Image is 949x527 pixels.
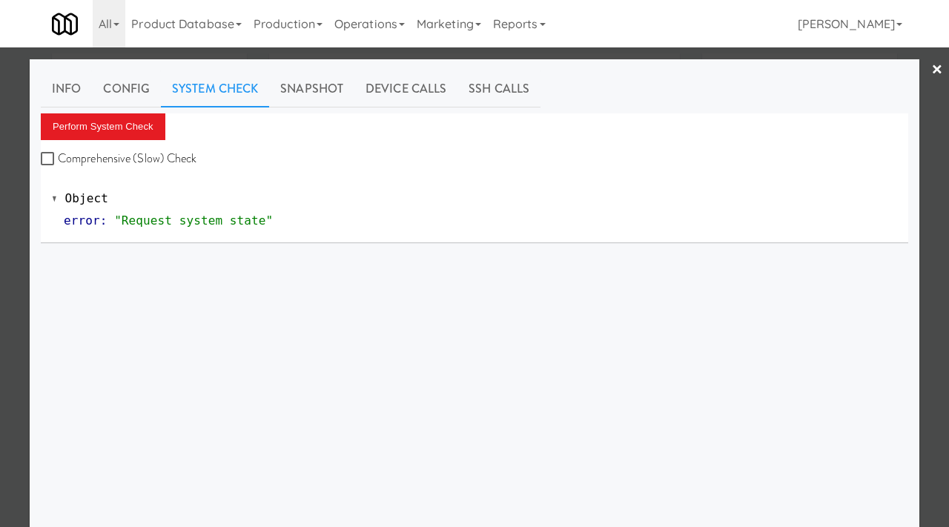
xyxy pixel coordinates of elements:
button: Perform System Check [41,113,165,140]
a: Snapshot [269,70,354,107]
input: Comprehensive (Slow) Check [41,153,58,165]
span: Object [65,191,108,205]
a: Device Calls [354,70,457,107]
a: SSH Calls [457,70,540,107]
span: : [100,213,108,228]
span: "Request system state" [114,213,273,228]
img: Micromart [52,11,78,37]
a: System Check [161,70,269,107]
a: Info [41,70,92,107]
label: Comprehensive (Slow) Check [41,148,197,170]
span: error [64,213,100,228]
a: × [931,47,943,93]
a: Config [92,70,161,107]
